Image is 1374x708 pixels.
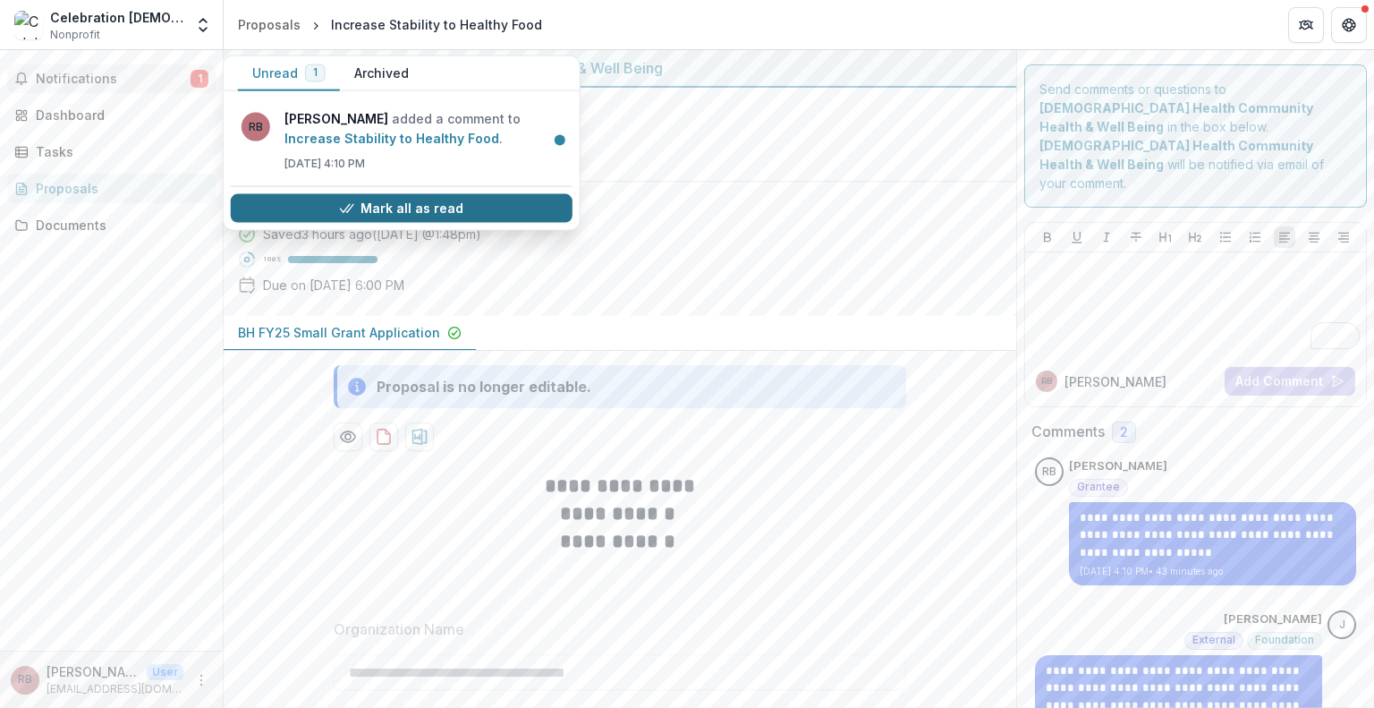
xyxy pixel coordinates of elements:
div: Proposal is no longer editable. [377,376,591,397]
button: Strike [1125,226,1147,248]
div: Documents [36,216,201,235]
span: 1 [313,66,318,79]
div: Saved 3 hours ago ( [DATE] @ 1:48pm ) [263,225,481,243]
p: [PERSON_NAME] [1064,372,1166,391]
a: Proposals [7,174,216,203]
button: Italicize [1096,226,1117,248]
strong: [DEMOGRAPHIC_DATA] Health Community Health & Well Being [1039,138,1313,172]
button: Bullet List [1215,226,1236,248]
span: Foundation [1255,634,1314,646]
button: Align Left [1274,226,1295,248]
a: Tasks [7,137,216,166]
button: Align Center [1303,226,1325,248]
div: [DEMOGRAPHIC_DATA] Health Community Health & Well Being [238,57,1002,79]
span: 2 [1120,425,1128,440]
a: Proposals [231,12,308,38]
img: Celebration Church of Jacksonville Inc. [14,11,43,39]
div: Tasks [36,142,201,161]
div: Send comments or questions to in the box below. will be notified via email of your comment. [1024,64,1367,208]
div: Celebration [DEMOGRAPHIC_DATA] of Jacksonville Inc. [50,8,183,27]
div: Jennifer [1339,619,1345,631]
p: [PERSON_NAME] [1069,457,1167,475]
button: Notifications1 [7,64,216,93]
span: Notifications [36,72,191,87]
button: More [191,670,212,691]
div: Robert Bass [1042,466,1056,478]
strong: [DEMOGRAPHIC_DATA] Health Community Health & Well Being [1039,100,1313,134]
button: Preview e145e0a1-7c3a-4150-8807-8634a1b4459e-0.pdf [334,422,362,451]
button: Heading 1 [1155,226,1176,248]
p: User [147,664,183,680]
button: Add Comment [1225,367,1355,396]
button: download-proposal [369,422,398,451]
h2: Increase Stability to Healthy Food [238,196,973,218]
button: Get Help [1331,7,1367,43]
div: Robert Bass [1041,377,1052,386]
p: [PERSON_NAME] [1224,610,1322,628]
span: Grantee [1077,481,1120,493]
a: Increase Stability to Healthy Food [284,131,499,146]
span: 1 [191,70,208,88]
div: Proposals [36,179,201,198]
p: [EMAIL_ADDRESS][DOMAIN_NAME] [47,681,183,697]
button: Mark all as read [231,194,572,223]
a: Documents [7,210,216,240]
div: Dashboard [36,106,201,124]
span: Nonprofit [50,27,100,43]
nav: breadcrumb [231,12,549,38]
span: External [1192,634,1235,646]
button: Bold [1037,226,1058,248]
button: Archived [340,56,423,91]
div: To enrich screen reader interactions, please activate Accessibility in Grammarly extension settings [1032,260,1359,349]
div: Increase Stability to Healthy Food [331,15,542,34]
p: BH FY25 Small Grant Application [238,323,440,342]
p: Organization Name [334,618,464,640]
button: Partners [1288,7,1324,43]
h2: Comments [1031,423,1105,440]
button: Unread [238,56,340,91]
p: Due on [DATE] 6:00 PM [263,276,404,294]
p: [DATE] 4:10 PM • 43 minutes ago [1080,565,1345,578]
p: [PERSON_NAME] [47,662,140,681]
p: 100 % [263,253,281,266]
button: Ordered List [1244,226,1266,248]
button: Heading 2 [1184,226,1206,248]
button: Underline [1066,226,1088,248]
a: Dashboard [7,100,216,130]
button: Open entity switcher [191,7,216,43]
button: download-proposal [405,422,434,451]
button: Align Right [1333,226,1354,248]
div: Proposals [238,15,301,34]
p: added a comment to . [284,109,562,149]
div: Robert Bass [18,674,32,686]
